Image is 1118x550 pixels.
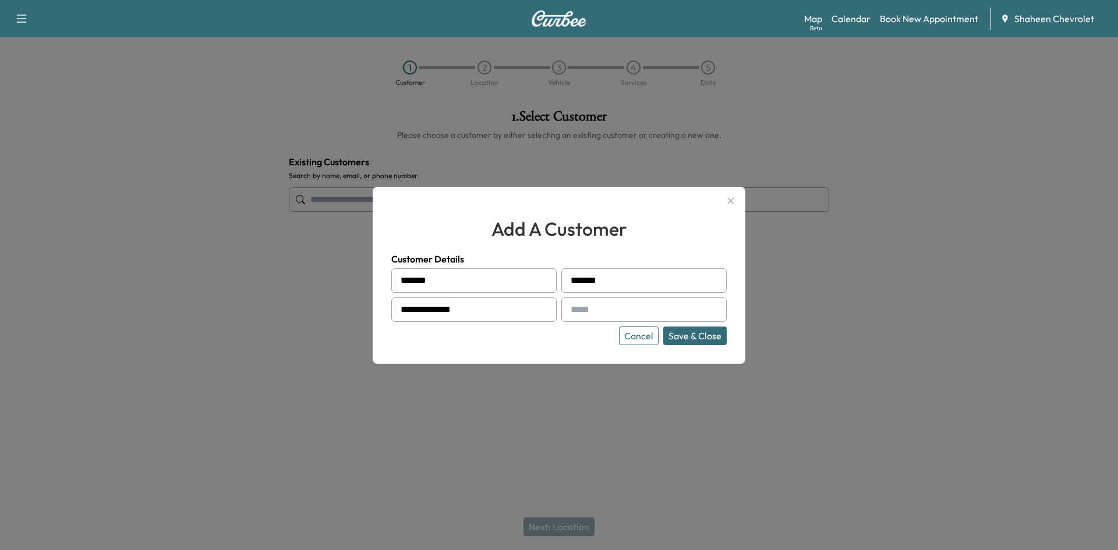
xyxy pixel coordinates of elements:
[810,24,822,33] div: Beta
[391,215,727,243] h2: add a customer
[663,327,727,345] button: Save & Close
[804,12,822,26] a: MapBeta
[832,12,871,26] a: Calendar
[391,252,727,266] h4: Customer Details
[531,10,587,27] img: Curbee Logo
[619,327,659,345] button: Cancel
[1014,12,1094,26] span: Shaheen Chevrolet
[880,12,978,26] a: Book New Appointment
